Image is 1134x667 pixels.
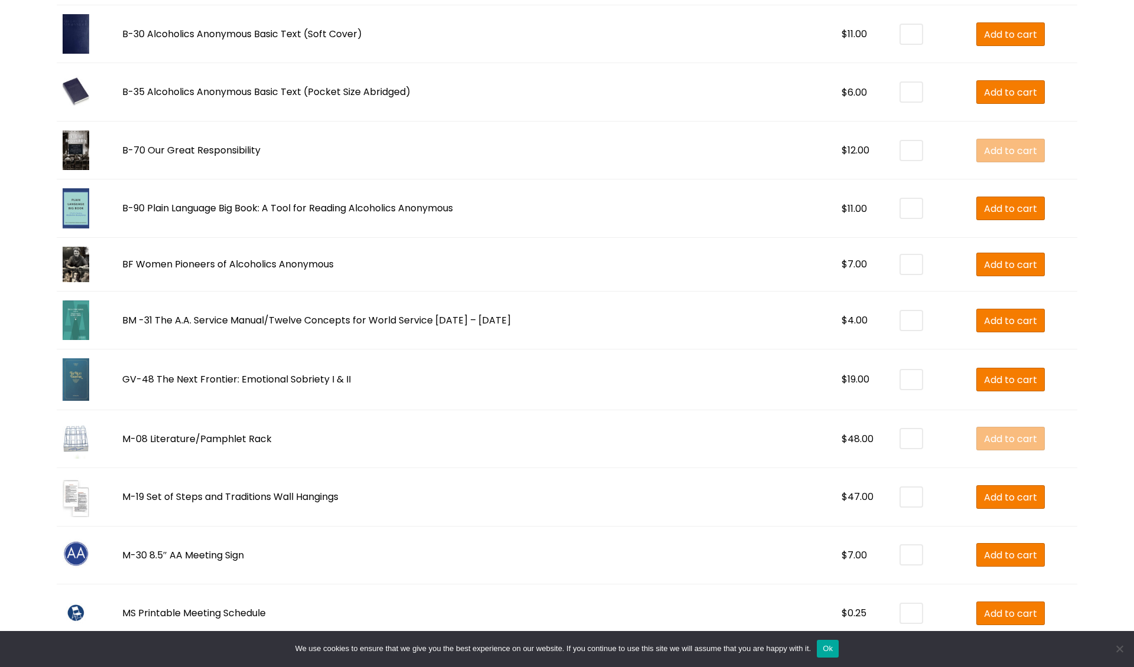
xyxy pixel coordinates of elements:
span: $ [842,27,848,41]
a: M-19 Set of Steps and Traditions Wall Hangings [122,490,338,503]
span: Add to cart [984,201,1037,216]
span: $ [842,313,848,327]
span: Add to cart [984,143,1037,158]
a: Add to cart [976,253,1045,276]
a: Add to cart [976,22,1045,46]
a: BF Women Pioneers of Alcoholics Anonymous [122,257,334,271]
img: BF Women Pioneers of Alcoholics Anonymous [63,247,89,282]
span: $ [842,606,848,620]
img: MS Printable Meeting Schedule [63,593,89,633]
span: Add to cart [984,257,1037,272]
span: Add to cart [984,606,1037,621]
span: Add to cart [984,372,1037,387]
span: 11.00 [848,202,867,215]
a: Add to cart [976,485,1045,509]
span: $ [842,143,848,157]
span: $ [842,86,848,99]
span: 4.00 [848,313,868,327]
span: 47.00 [848,490,874,503]
a: B-70 Our Great Responsibility [122,143,260,157]
span: Add to cart [984,548,1037,563]
span: 19.00 [848,372,869,386]
span: 6.00 [848,86,867,99]
img: B-35 Alcoholics Anonymous Basic Text (Pocket Size Abridged) [63,72,89,112]
a: Add to cart [976,601,1045,625]
a: Add to cart [976,427,1045,450]
img: B-70 Our Great Responsibility [63,130,89,171]
span: Add to cart [984,313,1037,328]
span: 12.00 [848,143,869,157]
a: Add to cart [976,543,1045,567]
a: Add to cart [976,139,1045,162]
a: Add to cart [976,309,1045,332]
a: M-30 8.5″ AA Meeting Sign [122,548,244,562]
a: MS Printable Meeting Schedule [122,606,266,620]
span: 7.00 [848,548,867,562]
span: $ [842,257,848,271]
span: 48.00 [848,432,874,446]
img: M-30 8.5" AA Meeting Sign [63,535,89,576]
a: B-90 Plain Language Big Book: A Tool for Reading Alcoholics Anonymous [122,201,453,215]
span: Add to cart [984,27,1037,42]
span: We use cookies to ensure that we give you the best experience on our website. If you continue to ... [295,643,811,655]
span: 11.00 [848,27,867,41]
span: $ [842,432,848,446]
span: $ [842,202,848,215]
a: Add to cart [976,80,1045,104]
img: B-90 Plain Language Big Book: A Tool for Reading Alcoholics Anonymous [63,188,89,228]
img: BM -31 The A.A. Service Manual/Twelve Concepts for World Service 2024 - 2026 [63,300,89,341]
button: Ok [817,640,839,658]
span: Add to cart [984,85,1037,100]
img: M-19 Set of Steps and Traditions Wall Hangings [63,477,89,517]
a: B-35 Alcoholics Anonymous Basic Text (Pocket Size Abridged) [122,85,410,99]
span: No [1113,643,1125,655]
a: M-08 Literature/Pamphlet Rack [122,432,272,446]
a: GV-48 The Next Frontier: Emotional Sobriety I & II [122,372,351,386]
span: 0.25 [848,606,866,620]
span: 7.00 [848,257,867,271]
img: GV-48 The Next Frontier: Emotional Sobriety I & II [63,358,89,400]
img: M-08 Literature/Pamphlet Rack [63,419,89,459]
span: Add to cart [984,431,1037,446]
a: BM -31 The A.A. Service Manual/Twelve Concepts for World Service [DATE] – [DATE] [122,313,511,327]
a: Add to cart [976,197,1045,220]
span: $ [842,372,848,386]
span: $ [842,548,848,562]
img: B-30 Alcoholics Anonymous Basic Text (Soft Cover) [63,14,89,54]
span: $ [842,490,848,503]
a: Add to cart [976,368,1045,391]
span: Add to cart [984,490,1037,505]
a: B-30 Alcoholics Anonymous Basic Text (Soft Cover) [122,27,362,41]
